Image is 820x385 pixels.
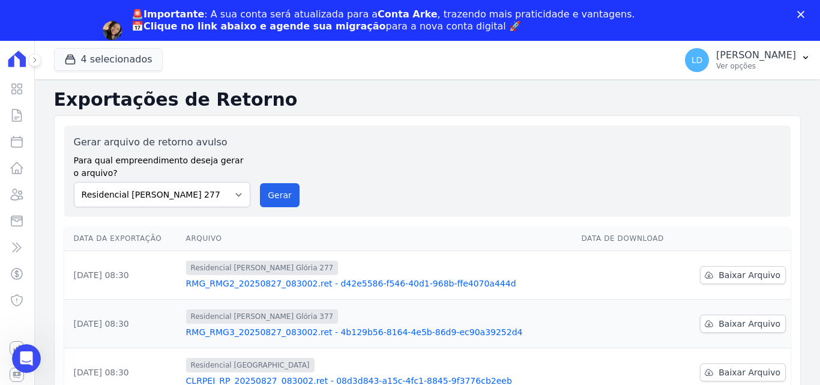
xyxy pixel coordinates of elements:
[131,8,204,20] b: 🚨Importante
[64,300,181,348] td: [DATE] 08:30
[719,366,780,378] span: Baixar Arquivo
[700,315,786,333] a: Baixar Arquivo
[260,183,300,207] button: Gerar
[576,226,681,251] th: Data de Download
[719,318,780,330] span: Baixar Arquivo
[74,150,251,180] label: Para qual empreendimento deseja gerar o arquivo?
[74,135,251,150] label: Gerar arquivo de retorno avulso
[186,277,572,290] a: RMG_RMG2_20250827_083002.ret - d42e5586-f546-40d1-968b-ffe4070a444d
[103,21,122,40] img: Profile image for Adriane
[797,11,809,18] div: Fechar
[143,20,386,32] b: Clique no link abaixo e agende sua migração
[54,89,801,111] h2: Exportações de Retorno
[378,8,437,20] b: Conta Arke
[186,261,339,275] span: Residencial [PERSON_NAME] Glória 277
[700,266,786,284] a: Baixar Arquivo
[716,49,796,61] p: [PERSON_NAME]
[186,358,315,372] span: Residencial [GEOGRAPHIC_DATA]
[64,251,181,300] td: [DATE] 08:30
[181,226,577,251] th: Arquivo
[131,40,231,53] a: Agendar migração
[692,56,703,64] span: LD
[54,48,163,71] button: 4 selecionados
[64,226,181,251] th: Data da Exportação
[12,344,41,373] iframe: Intercom live chat
[700,363,786,381] a: Baixar Arquivo
[719,269,780,281] span: Baixar Arquivo
[131,8,635,32] div: : A sua conta será atualizada para a , trazendo mais praticidade e vantagens. 📅 para a nova conta...
[186,309,339,324] span: Residencial [PERSON_NAME] Glória 377
[675,43,820,77] button: LD [PERSON_NAME] Ver opções
[716,61,796,71] p: Ver opções
[186,326,572,338] a: RMG_RMG3_20250827_083002.ret - 4b129b56-8164-4e5b-86d9-ec90a39252d4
